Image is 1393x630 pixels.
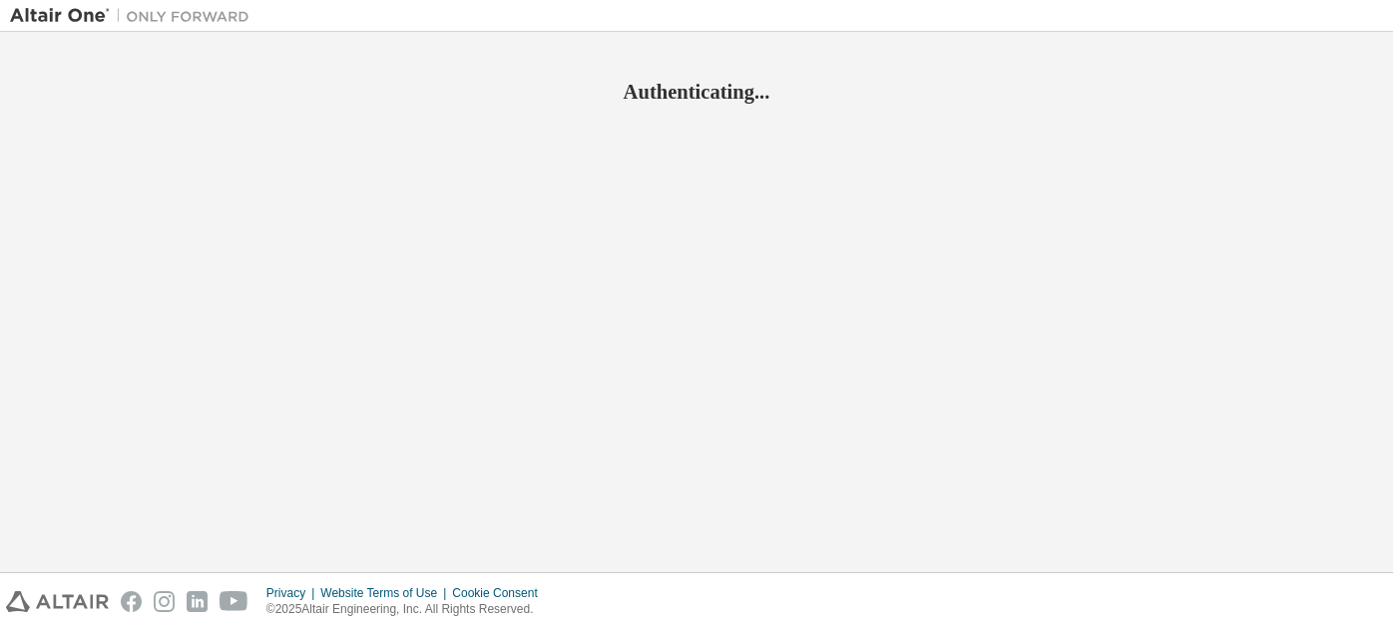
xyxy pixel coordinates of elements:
h2: Authenticating... [10,79,1383,105]
div: Cookie Consent [452,585,549,601]
div: Privacy [266,585,320,601]
img: altair_logo.svg [6,591,109,612]
img: instagram.svg [154,591,175,612]
img: facebook.svg [121,591,142,612]
p: © 2025 Altair Engineering, Inc. All Rights Reserved. [266,601,550,618]
div: Website Terms of Use [320,585,452,601]
img: linkedin.svg [187,591,208,612]
img: Altair One [10,6,259,26]
img: youtube.svg [220,591,248,612]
